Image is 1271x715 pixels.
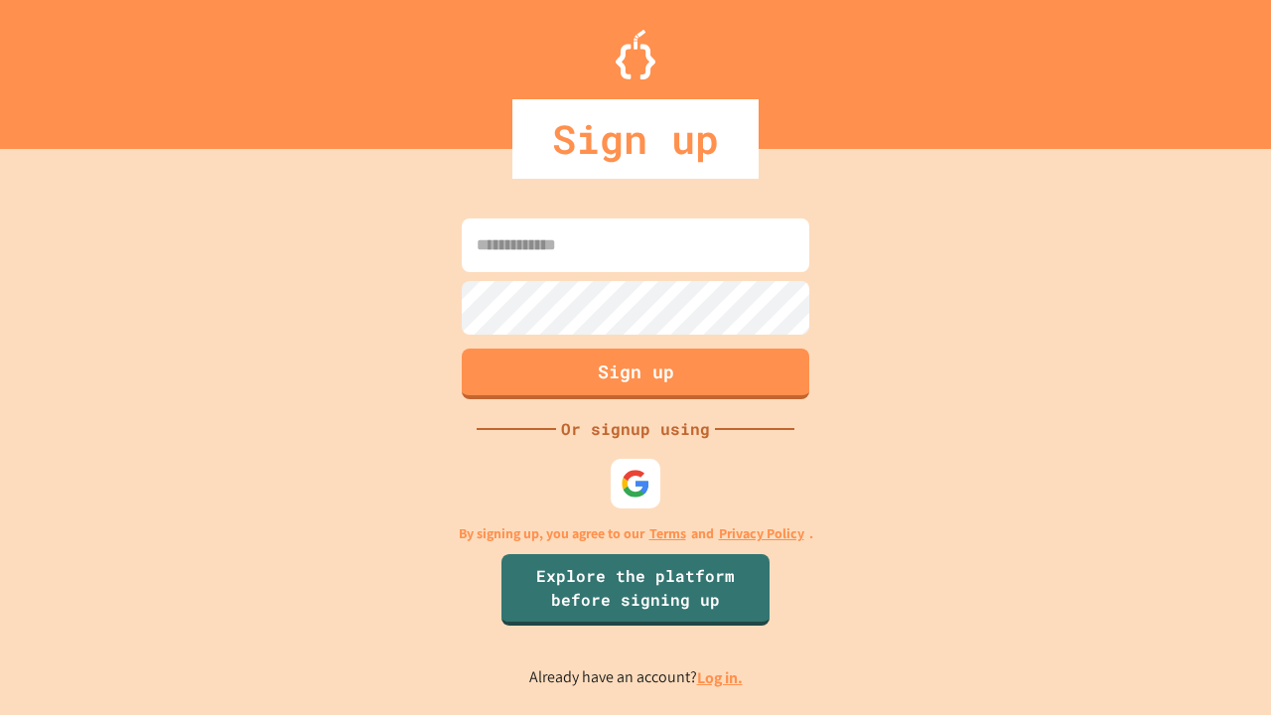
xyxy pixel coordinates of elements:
[462,349,809,399] button: Sign up
[459,523,813,544] p: By signing up, you agree to our and .
[697,667,743,688] a: Log in.
[556,417,715,441] div: Or signup using
[501,554,770,626] a: Explore the platform before signing up
[529,665,743,690] p: Already have an account?
[616,30,655,79] img: Logo.svg
[621,469,650,499] img: google-icon.svg
[719,523,804,544] a: Privacy Policy
[649,523,686,544] a: Terms
[512,99,759,179] div: Sign up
